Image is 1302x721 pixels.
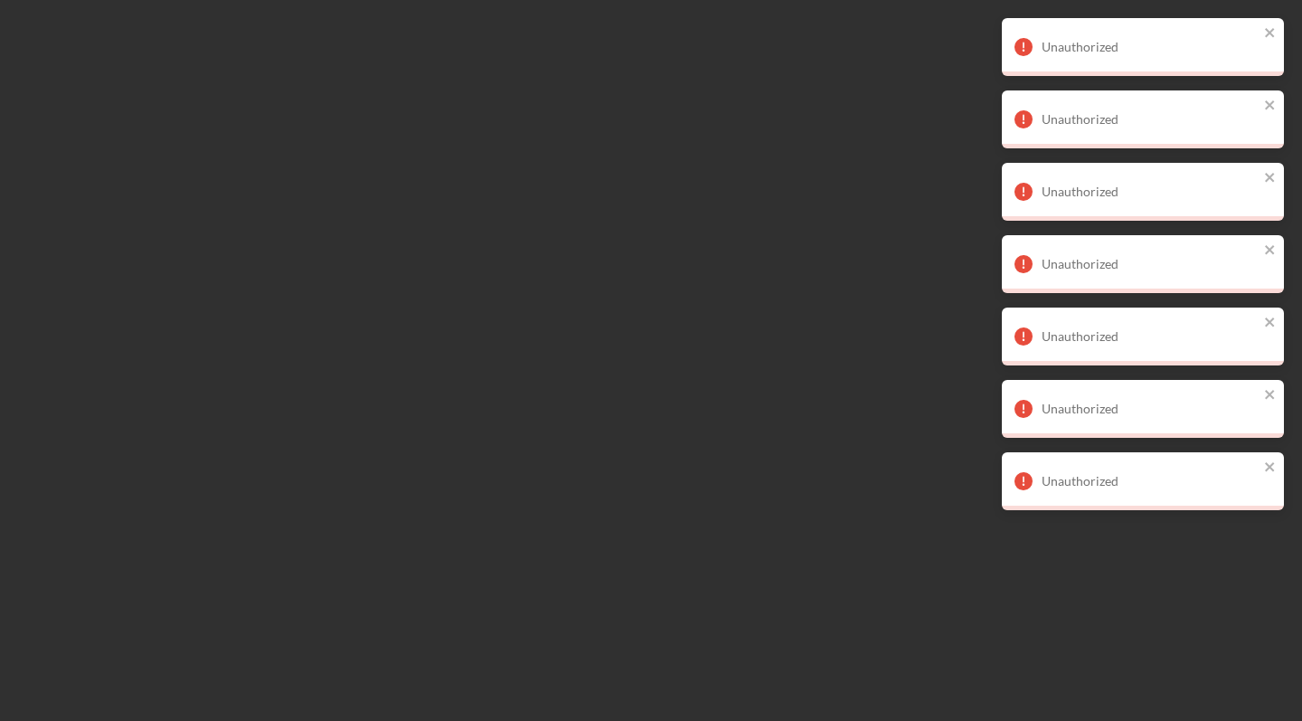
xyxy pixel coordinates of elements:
div: Unauthorized [1042,402,1259,416]
button: close [1264,315,1277,332]
button: close [1264,25,1277,43]
button: close [1264,98,1277,115]
div: Unauthorized [1042,329,1259,344]
div: Unauthorized [1042,185,1259,199]
button: close [1264,170,1277,187]
div: Unauthorized [1042,474,1259,489]
button: close [1264,242,1277,260]
button: close [1264,460,1277,477]
div: Unauthorized [1042,112,1259,127]
div: Unauthorized [1042,40,1259,54]
div: Unauthorized [1042,257,1259,271]
button: close [1264,387,1277,404]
